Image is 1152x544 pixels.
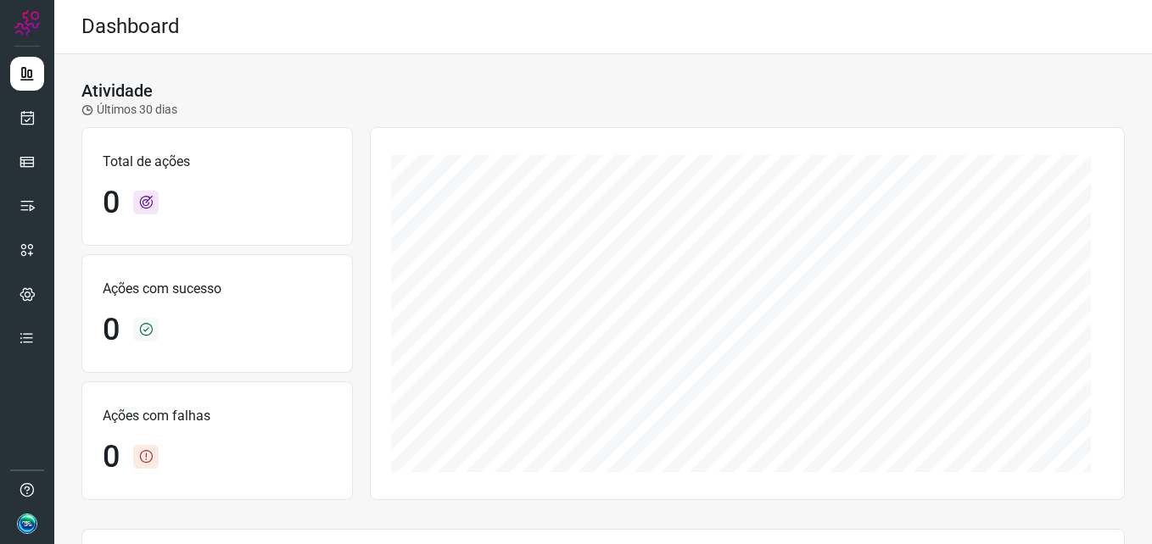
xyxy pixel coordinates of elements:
[103,312,120,348] h1: 0
[14,10,40,36] img: Logo
[103,439,120,475] h1: 0
[81,14,180,39] h2: Dashboard
[81,101,177,119] p: Últimos 30 dias
[103,279,332,299] p: Ações com sucesso
[103,406,332,426] p: Ações com falhas
[103,152,332,172] p: Total de ações
[17,513,37,534] img: d1faacb7788636816442e007acca7356.jpg
[81,80,153,101] h3: Atividade
[103,185,120,221] h1: 0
